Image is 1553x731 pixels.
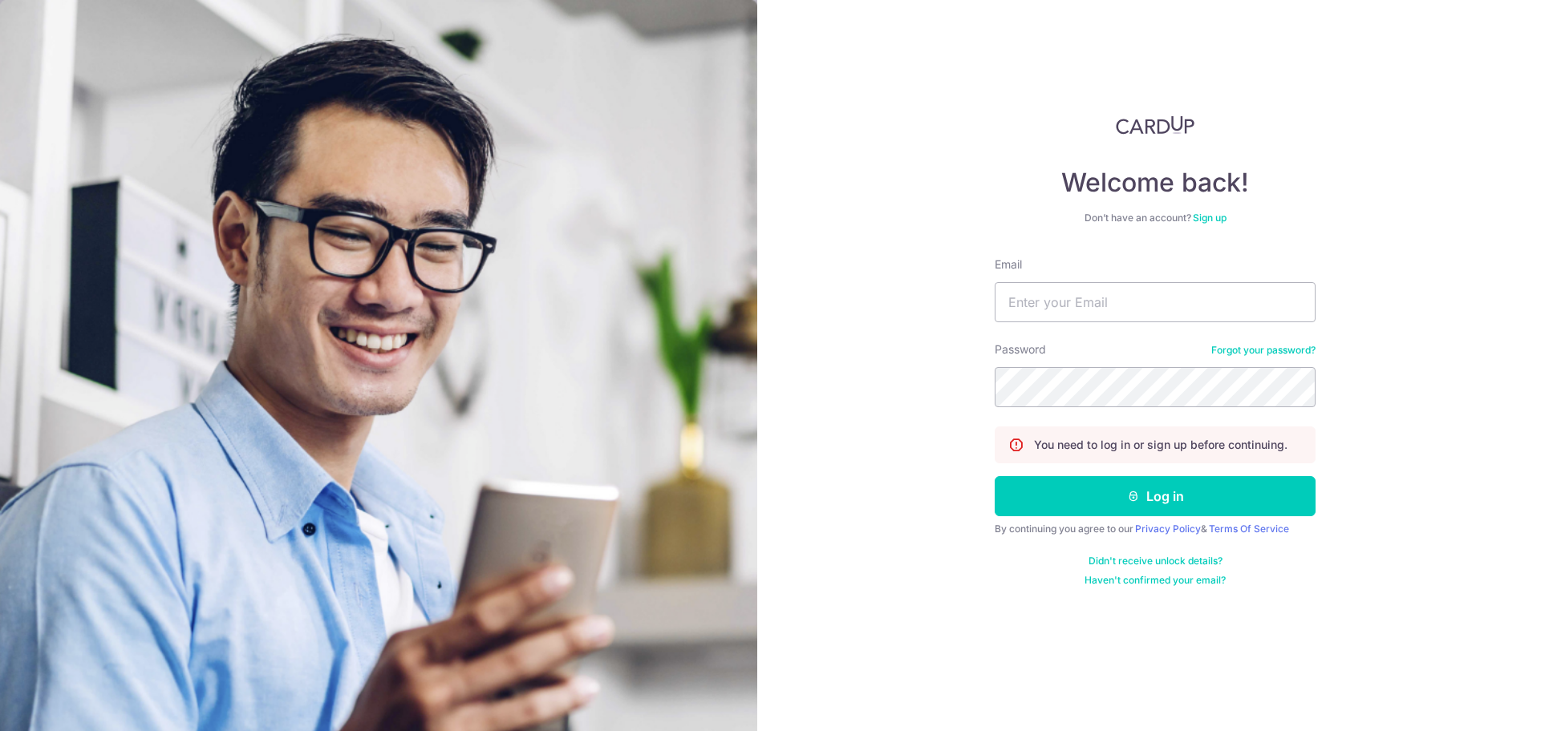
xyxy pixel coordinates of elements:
p: You need to log in or sign up before continuing. [1034,437,1287,453]
a: Haven't confirmed your email? [1085,574,1226,587]
a: Sign up [1193,212,1227,224]
h4: Welcome back! [995,167,1316,199]
label: Email [995,256,1022,273]
div: Don’t have an account? [995,212,1316,224]
label: Password [995,341,1046,357]
a: Privacy Policy [1135,523,1201,535]
input: Enter your Email [995,282,1316,322]
a: Didn't receive unlock details? [1089,555,1223,567]
img: CardUp Logo [1116,115,1194,135]
div: By continuing you agree to our & [995,523,1316,535]
a: Forgot your password? [1211,344,1316,357]
button: Log in [995,476,1316,516]
a: Terms Of Service [1209,523,1289,535]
